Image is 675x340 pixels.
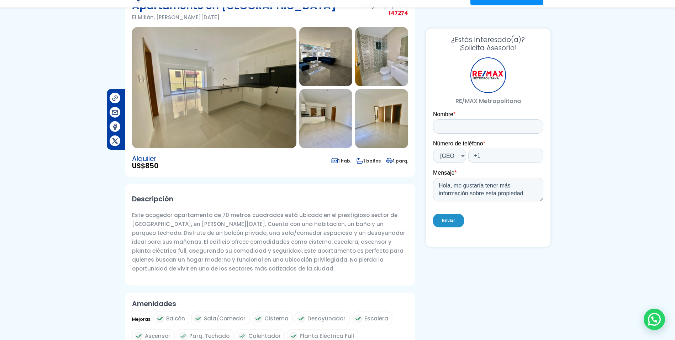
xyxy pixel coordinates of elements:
iframe: Form 0 [433,111,543,240]
span: Alquiler [132,155,159,163]
span: 1 hab. [331,158,351,164]
img: check icon [194,314,202,323]
img: Compartir [111,123,119,130]
img: Compartir [111,94,119,102]
span: 850 [145,161,159,171]
img: Apartamento en El Millón [355,27,408,86]
span: 1 baños [357,158,381,164]
span: 147274 [361,9,408,17]
div: RE/MAX Metropolitana [470,57,506,93]
img: Compartir [111,109,119,116]
img: check icon [254,314,263,323]
h2: Amenidades [132,300,408,308]
img: Compartir [111,137,119,145]
img: check icon [354,314,363,323]
h2: Descripción [132,191,408,207]
h3: ¡Solicita Asesoría! [433,36,543,52]
span: Escalera [364,314,388,323]
span: Desayunador [307,314,346,323]
p: RE/MAX Metropolitana [433,97,543,105]
span: Mejoras: [132,315,152,329]
img: Apartamento en El Millón [355,89,408,148]
p: El Millón, [PERSON_NAME][DATE] [132,13,336,22]
img: Apartamento en El Millón [132,27,296,148]
span: Sala/Comedor [204,314,246,323]
span: Cisterna [264,314,289,323]
span: ¿Estás Interesado(a)? [433,36,543,44]
span: US$ [132,163,159,170]
img: Apartamento en El Millón [299,89,352,148]
p: Este acogedor apartamento de 70 metros cuadrados está ubicado en el prestigioso sector de [GEOGRA... [132,211,408,273]
span: Código de propiedad: [361,3,408,9]
img: check icon [156,314,164,323]
span: Balcón [166,314,185,323]
img: Apartamento en El Millón [299,27,352,86]
img: check icon [297,314,306,323]
span: 1 parq. [386,158,408,164]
